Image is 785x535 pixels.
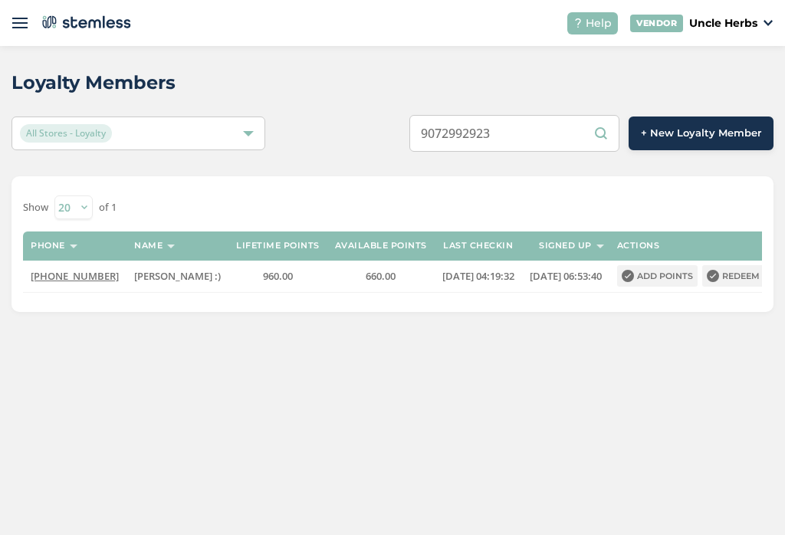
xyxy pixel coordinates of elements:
[11,69,176,97] h2: Loyalty Members
[12,15,28,31] img: icon-menu-open-1b7a8edd.svg
[629,117,774,150] button: + New Loyalty Member
[689,15,757,31] p: Uncle Herbs
[31,270,119,283] label: (907) 299-2923
[409,115,619,152] input: Search
[442,269,514,283] span: [DATE] 04:19:32
[167,245,175,248] img: icon-sort-1e1d7615.svg
[236,270,320,283] label: 960.00
[617,265,698,287] button: Add points
[31,241,65,251] label: Phone
[630,15,683,32] div: VENDOR
[641,126,761,141] span: + New Loyalty Member
[530,269,602,283] span: [DATE] 06:53:40
[134,241,163,251] label: Name
[134,269,221,283] span: [PERSON_NAME] :)
[23,200,48,215] label: Show
[586,15,612,31] span: Help
[335,241,427,251] label: Available points
[70,245,77,248] img: icon-sort-1e1d7615.svg
[20,124,112,143] span: All Stores - Loyalty
[236,241,320,251] label: Lifetime points
[764,20,773,26] img: icon_down-arrow-small-66adaf34.svg
[99,200,117,215] label: of 1
[530,270,602,283] label: 2024-05-31 06:53:40
[366,269,396,283] span: 660.00
[335,270,427,283] label: 660.00
[596,245,604,248] img: icon-sort-1e1d7615.svg
[31,269,119,283] span: [PHONE_NUMBER]
[39,11,131,34] img: logo-dark-0685b13c.svg
[573,18,583,28] img: icon-help-white-03924b79.svg
[134,270,221,283] label: Tristan C :)
[443,241,513,251] label: Last checkin
[539,241,592,251] label: Signed up
[708,461,785,535] iframe: Chat Widget
[442,270,514,283] label: 2025-07-30 04:19:32
[263,269,293,283] span: 960.00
